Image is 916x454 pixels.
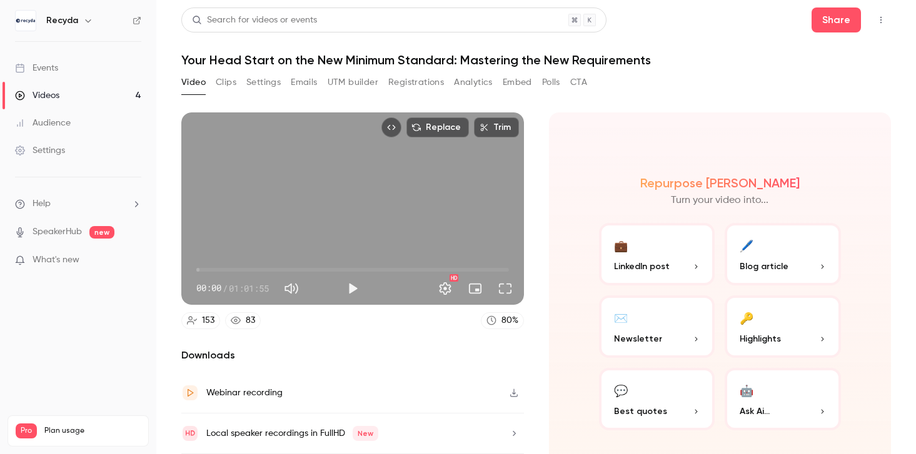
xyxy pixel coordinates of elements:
div: Videos [15,89,59,102]
span: Best quotes [614,405,667,418]
img: Recyda [16,11,36,31]
div: 🔑 [740,308,753,327]
div: 80 % [501,314,518,327]
button: Replace [406,117,469,137]
span: Highlights [740,332,781,345]
button: Embed [503,72,532,92]
span: new [89,226,114,239]
button: Video [181,72,206,92]
button: 🖊️Blog article [725,223,841,285]
button: Play [340,276,365,301]
h6: Recyda [46,14,78,27]
button: Trim [474,117,519,137]
h1: Your Head Start on the New Minimum Standard: Mastering the New Requirements [181,52,891,67]
div: Webinar recording [206,385,283,400]
button: Full screen [493,276,518,301]
span: LinkedIn post [614,260,670,273]
iframe: Noticeable Trigger [126,255,141,266]
span: / [223,282,228,295]
span: 00:00 [196,282,221,295]
button: Share [812,7,861,32]
div: Search for videos or events [192,14,317,27]
span: New [353,426,378,441]
button: Mute [279,276,304,301]
span: 01:01:55 [229,282,269,295]
a: 83 [225,312,261,329]
button: 🔑Highlights [725,295,841,358]
span: Newsletter [614,332,662,345]
button: 💬Best quotes [599,368,715,430]
button: 💼LinkedIn post [599,223,715,285]
h2: Repurpose [PERSON_NAME] [640,175,800,190]
div: Events [15,62,58,74]
button: ✉️Newsletter [599,295,715,358]
div: 🤖 [740,380,753,400]
p: Turn your video into... [671,193,768,208]
span: Blog article [740,260,788,273]
button: CTA [570,72,587,92]
a: 80% [481,312,524,329]
button: UTM builder [328,72,378,92]
div: 💼 [614,235,628,255]
div: Local speaker recordings in FullHD [206,426,378,441]
div: 83 [246,314,255,327]
div: 153 [202,314,214,327]
div: 00:00 [196,282,269,295]
button: Clips [216,72,236,92]
span: Plan usage [44,426,141,436]
button: Registrations [388,72,444,92]
button: Settings [246,72,281,92]
button: Polls [542,72,560,92]
span: Pro [16,423,37,438]
a: 153 [181,312,220,329]
div: 💬 [614,380,628,400]
button: Analytics [454,72,493,92]
span: Help [33,197,51,210]
button: Turn on miniplayer [463,276,488,301]
button: 🤖Ask Ai... [725,368,841,430]
button: Emails [291,72,317,92]
div: Audience [15,117,71,129]
li: help-dropdown-opener [15,197,141,210]
a: SpeakerHub [33,225,82,239]
h2: Downloads [181,348,524,363]
span: Ask Ai... [740,405,770,418]
button: Embed video [381,117,401,137]
span: What's new [33,254,79,267]
button: Top Bar Actions [871,10,891,30]
div: Settings [15,144,65,157]
div: 🖊️ [740,235,753,255]
button: Settings [433,276,458,301]
div: HD [450,274,458,282]
div: ✉️ [614,308,628,327]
